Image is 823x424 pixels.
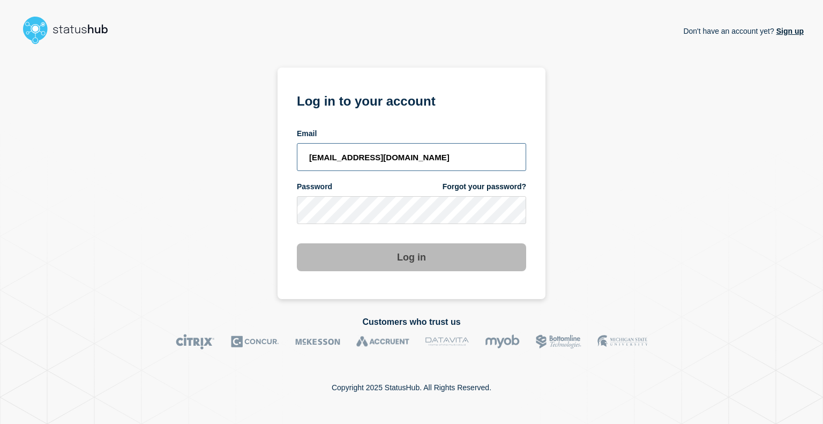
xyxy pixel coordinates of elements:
[297,129,317,139] span: Email
[774,27,804,35] a: Sign up
[332,383,491,392] p: Copyright 2025 StatusHub. All Rights Reserved.
[19,13,121,47] img: StatusHub logo
[295,334,340,349] img: McKesson logo
[683,18,804,44] p: Don't have an account yet?
[297,243,526,271] button: Log in
[19,317,804,327] h2: Customers who trust us
[536,334,581,349] img: Bottomline logo
[485,334,520,349] img: myob logo
[231,334,279,349] img: Concur logo
[597,334,647,349] img: MSU logo
[297,143,526,171] input: email input
[425,334,469,349] img: DataVita logo
[176,334,215,349] img: Citrix logo
[297,182,332,192] span: Password
[443,182,526,192] a: Forgot your password?
[297,196,526,224] input: password input
[297,90,526,110] h1: Log in to your account
[356,334,409,349] img: Accruent logo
